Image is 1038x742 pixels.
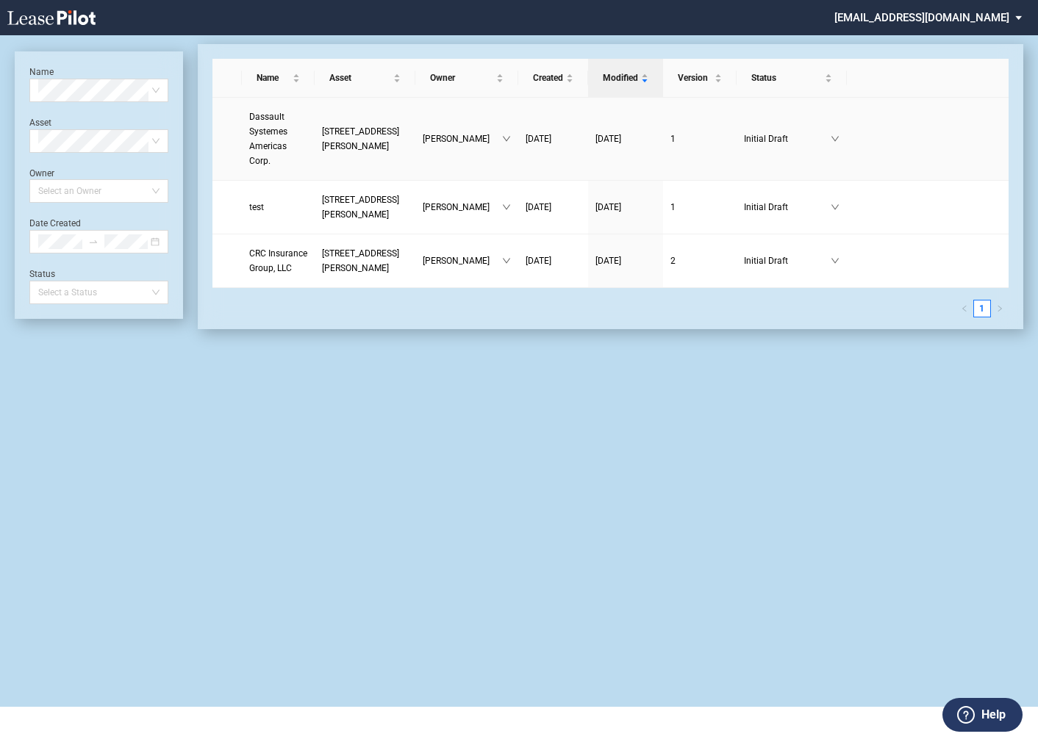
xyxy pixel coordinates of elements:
[322,192,408,222] a: [STREET_ADDRESS][PERSON_NAME]
[242,59,315,98] th: Name
[526,253,581,268] a: [DATE]
[595,202,621,212] span: [DATE]
[249,246,308,275] a: CRC Insurance Group, LLC
[249,112,287,166] span: Dassault Systemes Americas Corp.
[595,256,621,266] span: [DATE]
[502,134,511,143] span: down
[670,200,729,215] a: 1
[322,124,408,154] a: [STREET_ADDRESS][PERSON_NAME]
[595,253,656,268] a: [DATE]
[996,305,1003,312] span: right
[315,59,415,98] th: Asset
[322,195,399,220] span: 3460 Preston Ridge Road
[670,132,729,146] a: 1
[322,248,399,273] span: 3460 Preston Ridge Road
[956,300,973,317] button: left
[744,132,831,146] span: Initial Draft
[29,269,55,279] label: Status
[831,134,840,143] span: down
[961,305,968,312] span: left
[249,202,264,212] span: test
[430,71,493,85] span: Owner
[595,132,656,146] a: [DATE]
[533,71,563,85] span: Created
[329,71,390,85] span: Asset
[29,168,54,179] label: Owner
[526,132,581,146] a: [DATE]
[322,126,399,151] span: 175 Wyman Street
[423,132,502,146] span: [PERSON_NAME]
[29,67,54,77] label: Name
[678,71,712,85] span: Version
[257,71,290,85] span: Name
[991,300,1009,317] li: Next Page
[670,202,676,212] span: 1
[526,200,581,215] a: [DATE]
[423,253,502,268] span: [PERSON_NAME]
[663,59,737,98] th: Version
[831,203,840,212] span: down
[88,237,99,247] span: swap-right
[526,202,551,212] span: [DATE]
[595,200,656,215] a: [DATE]
[415,59,518,98] th: Owner
[737,59,847,98] th: Status
[502,203,511,212] span: down
[744,200,831,215] span: Initial Draft
[526,256,551,266] span: [DATE]
[670,253,729,268] a: 2
[981,705,1006,724] label: Help
[973,300,991,317] li: 1
[322,246,408,275] a: [STREET_ADDRESS][PERSON_NAME]
[751,71,822,85] span: Status
[29,118,51,128] label: Asset
[29,218,81,228] label: Date Created
[942,698,1023,732] button: Help
[249,200,308,215] a: test
[974,300,990,317] a: 1
[249,248,307,273] span: CRC Insurance Group, LLC
[670,256,676,266] span: 2
[588,59,663,98] th: Modified
[595,134,621,144] span: [DATE]
[670,134,676,144] span: 1
[603,71,638,85] span: Modified
[88,237,99,247] span: to
[831,256,840,265] span: down
[518,59,588,98] th: Created
[991,300,1009,317] button: right
[526,134,551,144] span: [DATE]
[956,300,973,317] li: Previous Page
[249,109,308,168] a: Dassault Systemes Americas Corp.
[502,256,511,265] span: down
[744,253,831,268] span: Initial Draft
[423,200,502,215] span: [PERSON_NAME]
